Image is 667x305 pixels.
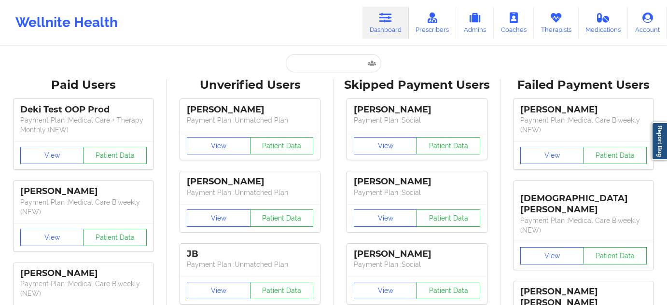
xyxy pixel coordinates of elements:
div: [PERSON_NAME] [20,186,147,197]
div: [PERSON_NAME] [354,104,480,115]
a: Report Bug [652,122,667,160]
p: Payment Plan : Unmatched Plan [187,260,313,269]
button: View [520,247,584,264]
div: Unverified Users [174,78,327,93]
button: View [354,137,417,154]
button: View [20,147,84,164]
a: Account [628,7,667,39]
button: Patient Data [250,282,314,299]
a: Prescribers [409,7,457,39]
div: Paid Users [7,78,160,93]
div: Deki Test OOP Prod [20,104,147,115]
p: Payment Plan : Social [354,260,480,269]
p: Payment Plan : Medical Care Biweekly (NEW) [20,279,147,298]
button: Patient Data [584,147,647,164]
p: Payment Plan : Social [354,188,480,197]
a: Medications [579,7,628,39]
button: Patient Data [83,147,147,164]
button: Patient Data [250,209,314,227]
button: Patient Data [83,229,147,246]
button: View [520,147,584,164]
div: [PERSON_NAME] [354,176,480,187]
button: View [187,209,250,227]
button: View [354,282,417,299]
p: Payment Plan : Medical Care Biweekly (NEW) [520,216,647,235]
button: Patient Data [417,282,480,299]
div: [DEMOGRAPHIC_DATA][PERSON_NAME] [520,186,647,215]
div: [PERSON_NAME] [187,104,313,115]
p: Payment Plan : Medical Care Biweekly (NEW) [20,197,147,217]
a: Coaches [494,7,534,39]
p: Payment Plan : Unmatched Plan [187,188,313,197]
a: Admins [456,7,494,39]
div: [PERSON_NAME] [354,249,480,260]
div: [PERSON_NAME] [187,176,313,187]
button: Patient Data [584,247,647,264]
p: Payment Plan : Medical Care + Therapy Monthly (NEW) [20,115,147,135]
div: [PERSON_NAME] [20,268,147,279]
button: View [354,209,417,227]
p: Payment Plan : Unmatched Plan [187,115,313,125]
p: Payment Plan : Social [354,115,480,125]
a: Therapists [534,7,579,39]
div: Skipped Payment Users [340,78,494,93]
button: View [187,282,250,299]
a: Dashboard [362,7,409,39]
button: Patient Data [417,137,480,154]
div: Failed Payment Users [507,78,661,93]
button: Patient Data [250,137,314,154]
div: JB [187,249,313,260]
div: [PERSON_NAME] [520,104,647,115]
button: View [20,229,84,246]
button: Patient Data [417,209,480,227]
button: View [187,137,250,154]
p: Payment Plan : Medical Care Biweekly (NEW) [520,115,647,135]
